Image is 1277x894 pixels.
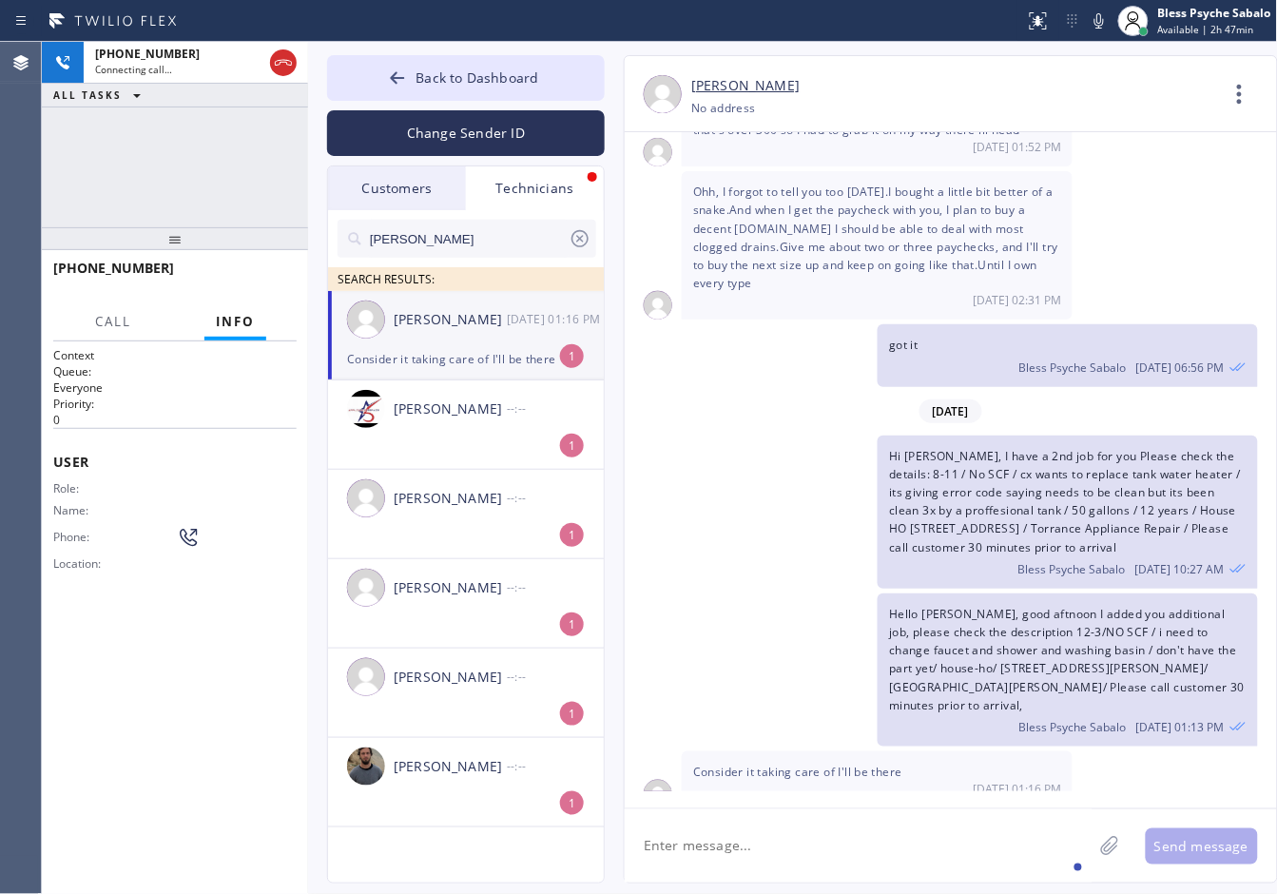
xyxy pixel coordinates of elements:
[1086,8,1113,34] button: Mute
[1135,561,1225,577] span: [DATE] 10:27 AM
[507,398,606,419] div: --:--
[42,84,160,107] button: ALL TASKS
[95,63,172,76] span: Connecting call…
[644,138,672,166] img: user.png
[347,390,385,428] img: 2e390a2c7d177c530adca1e6ea81d49d.png
[347,569,385,607] img: user.png
[216,313,255,330] span: Info
[889,606,1245,713] span: Hello [PERSON_NAME], good aftnoon I added you additional job, please check the description 12-3/N...
[347,301,385,339] img: user.png
[644,780,672,808] img: user.png
[327,55,605,101] button: Back to Dashboard
[53,347,297,363] h1: Context
[644,291,672,320] img: user.png
[347,479,385,517] img: user.png
[691,97,756,119] div: No address
[560,702,584,726] div: 1
[394,667,507,689] div: [PERSON_NAME]
[368,220,569,258] input: Search
[270,49,297,76] button: Hang up
[560,344,584,368] div: 1
[644,75,682,113] img: user.png
[973,292,1061,308] span: [DATE] 02:31 PM
[204,303,266,340] button: Info
[347,748,385,786] img: bee7e67d7258e8b41adc6fb8c96a5887.jpg
[53,379,297,396] p: Everyone
[973,781,1061,797] span: [DATE] 01:16 PM
[95,313,131,330] span: Call
[53,530,96,544] span: Phone:
[507,487,606,509] div: --:--
[560,612,584,636] div: 1
[53,453,297,471] span: User
[394,577,507,599] div: [PERSON_NAME]
[878,436,1257,589] div: 09/17/2025 9:27 AM
[1146,828,1258,865] button: Send message
[507,755,606,777] div: --:--
[1019,719,1127,735] span: Bless Psyche Sabalo
[973,139,1061,155] span: [DATE] 01:52 PM
[466,166,604,210] div: Technicians
[889,448,1241,555] span: Hi [PERSON_NAME], I have a 2nd job for you Please check the details: 8-11 / No SCF / cx wants to ...
[53,412,297,428] p: 0
[889,337,918,353] span: got it
[1158,23,1254,36] span: Available | 2h 47min
[394,309,507,331] div: [PERSON_NAME]
[53,556,104,571] span: Location:
[878,593,1257,747] div: 09/17/2025 9:13 AM
[53,259,174,277] span: [PHONE_NUMBER]
[84,303,143,340] button: Call
[682,751,1073,808] div: 09/17/2025 9:16 AM
[1136,719,1225,735] span: [DATE] 01:13 PM
[691,75,800,97] a: [PERSON_NAME]
[53,88,122,102] span: ALL TASKS
[560,523,584,547] div: 1
[95,46,200,62] span: [PHONE_NUMBER]
[328,166,466,210] div: Customers
[693,86,1051,138] span: ok I was heading there i forgot my flashlight and 12.0 battery at the second call [DATE] and I wa...
[53,396,297,412] h2: Priority:
[347,658,385,696] img: user.png
[416,68,538,87] span: Back to Dashboard
[53,503,104,517] span: Name:
[1018,561,1126,577] span: Bless Psyche Sabalo
[693,764,902,780] span: Consider it taking care of I'll be there
[507,308,606,330] div: 09/17/2025 9:16 AM
[394,488,507,510] div: [PERSON_NAME]
[53,363,297,379] h2: Queue:
[338,271,435,287] span: SEARCH RESULTS:
[394,398,507,420] div: [PERSON_NAME]
[560,791,584,815] div: 1
[1019,360,1127,376] span: Bless Psyche Sabalo
[347,348,585,370] div: Consider it taking care of I'll be there
[53,481,104,496] span: Role:
[682,171,1073,320] div: 09/16/2025 9:31 AM
[1136,360,1225,376] span: [DATE] 06:56 PM
[327,110,605,156] button: Change Sender ID
[878,324,1257,386] div: 09/16/2025 9:56 AM
[507,576,606,598] div: --:--
[919,399,982,423] span: [DATE]
[693,184,1058,291] span: Ohh, I forgot to tell you too [DATE].I bought a little bit better of a snake.And when I get the p...
[507,666,606,688] div: --:--
[560,434,584,457] div: 1
[394,756,507,778] div: [PERSON_NAME]
[1158,5,1271,21] div: Bless Psyche Sabalo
